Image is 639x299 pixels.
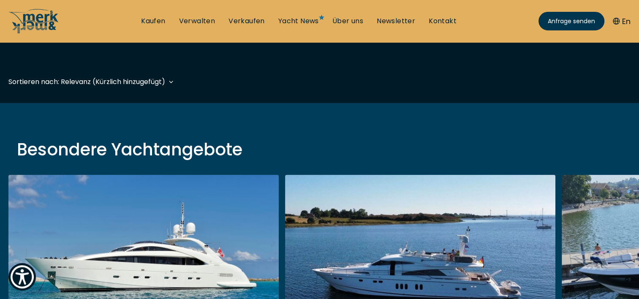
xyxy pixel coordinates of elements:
[613,16,631,27] button: En
[8,263,36,291] button: Show Accessibility Preferences
[278,16,319,26] a: Yacht News
[179,16,215,26] a: Verwalten
[548,17,595,26] span: Anfrage senden
[332,16,363,26] a: Über uns
[538,12,604,30] a: Anfrage senden
[141,16,165,26] a: Kaufen
[377,16,415,26] a: Newsletter
[228,16,265,26] a: Verkaufen
[8,76,165,87] div: Sortieren nach: Relevanz (Kürzlich hinzugefügt)
[429,16,457,26] a: Kontakt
